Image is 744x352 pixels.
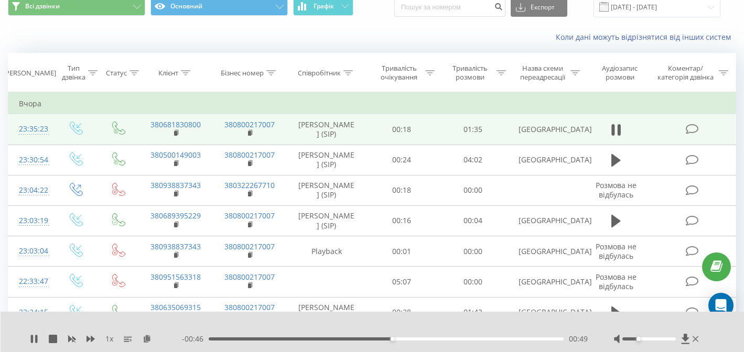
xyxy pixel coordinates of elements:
[25,2,60,10] span: Всі дзвінки
[508,114,582,145] td: [GEOGRAPHIC_DATA]
[508,236,582,267] td: [GEOGRAPHIC_DATA]
[592,64,648,82] div: Аудіозапис розмови
[508,205,582,236] td: [GEOGRAPHIC_DATA]
[106,69,127,78] div: Статус
[150,150,201,160] a: 380500149003
[569,334,588,344] span: 00:49
[708,293,734,318] div: Open Intercom Messenger
[437,236,508,267] td: 00:00
[508,297,582,327] td: [GEOGRAPHIC_DATA]
[375,64,423,82] div: Тривалість очікування
[287,175,366,205] td: [PERSON_NAME] (SIP)
[366,205,437,236] td: 00:16
[298,69,341,78] div: Співробітник
[366,114,437,145] td: 00:18
[366,297,437,327] td: 00:28
[224,150,275,160] a: 380800217007
[62,64,85,82] div: Тип дзвінка
[287,236,366,267] td: Playback
[150,302,201,312] a: 380635069315
[158,69,178,78] div: Клієнт
[8,93,736,114] td: Вчора
[518,64,568,82] div: Назва схеми переадресації
[437,114,508,145] td: 01:35
[224,211,275,221] a: 380800217007
[366,267,437,297] td: 05:07
[655,64,716,82] div: Коментар/категорія дзвінка
[366,175,437,205] td: 00:18
[287,114,366,145] td: [PERSON_NAME] (SIP)
[596,241,637,261] span: Розмова не відбулась
[182,334,209,344] span: - 00:46
[105,334,113,344] span: 1 x
[437,267,508,297] td: 00:00
[287,205,366,236] td: [PERSON_NAME] (SIP)
[366,145,437,175] td: 00:24
[224,119,275,129] a: 380800217007
[437,175,508,205] td: 00:00
[19,119,43,139] div: 23:35:23
[287,145,366,175] td: [PERSON_NAME] (SIP)
[19,180,43,201] div: 23:04:22
[224,241,275,251] a: 380800217007
[150,272,201,282] a: 380951563318
[437,145,508,175] td: 04:02
[150,241,201,251] a: 380938837343
[224,272,275,282] a: 380800217007
[556,32,736,42] a: Коли дані можуть відрізнятися вiд інших систем
[508,145,582,175] td: [GEOGRAPHIC_DATA]
[437,297,508,327] td: 01:43
[150,119,201,129] a: 380681830800
[596,272,637,291] span: Розмова не відбулась
[19,241,43,261] div: 23:03:04
[19,211,43,231] div: 23:03:19
[287,297,366,327] td: [PERSON_NAME] (SIP)
[390,337,394,341] div: Accessibility label
[366,236,437,267] td: 00:01
[314,3,334,10] span: Графік
[447,64,494,82] div: Тривалість розмови
[508,267,582,297] td: [GEOGRAPHIC_DATA]
[437,205,508,236] td: 00:04
[19,150,43,170] div: 23:30:54
[224,302,275,312] a: 380800217007
[3,69,56,78] div: [PERSON_NAME]
[19,302,43,323] div: 22:24:15
[150,180,201,190] a: 380938837343
[637,337,641,341] div: Accessibility label
[19,271,43,292] div: 22:33:47
[596,180,637,200] span: Розмова не відбулась
[224,180,275,190] a: 380322267710
[221,69,264,78] div: Бізнес номер
[150,211,201,221] a: 380689395229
